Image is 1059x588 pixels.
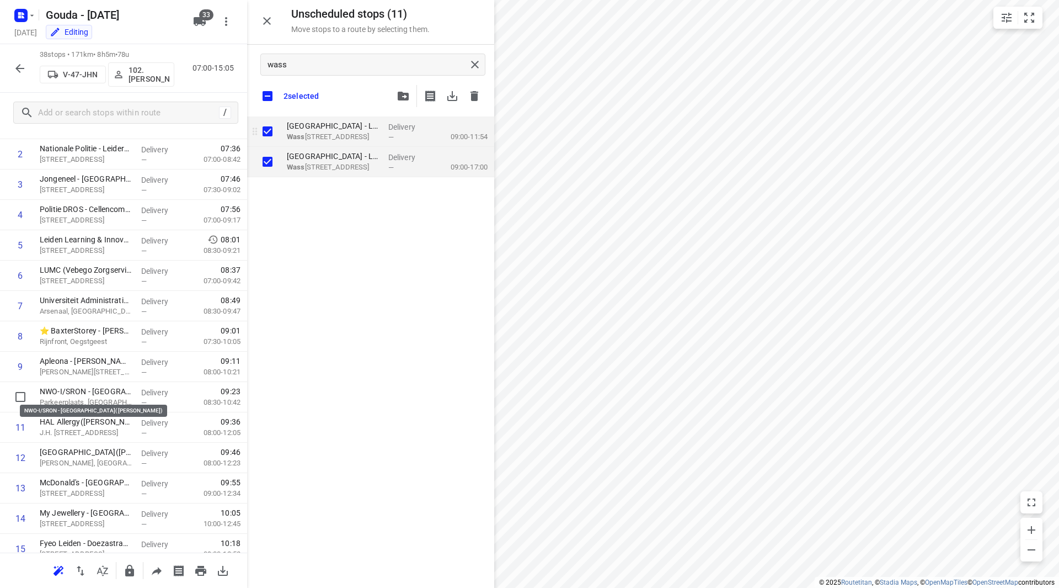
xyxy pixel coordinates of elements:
[186,306,240,317] p: 08:30-09:47
[141,216,147,225] span: —
[146,565,168,575] span: Share route
[40,295,132,306] p: Universiteit Administratief Shared Service Centre - LUCAS(Viola Stoop)
[256,120,279,142] span: Select
[268,56,467,73] input: Search unscheduled stops
[186,488,240,499] p: 09:00-12:34
[18,149,23,160] div: 2
[141,448,182,459] p: Delivery
[141,186,147,194] span: —
[92,565,114,575] span: Sort by time window
[40,336,132,347] p: Rijnfront, Oegstgeest
[207,234,218,245] svg: Early
[186,276,240,287] p: 07:00-09:42
[141,174,182,186] p: Delivery
[141,156,147,164] span: —
[141,520,147,528] span: —
[50,27,88,38] div: You are currently in edit mode.
[141,550,147,559] span: —
[129,66,169,83] p: 102.[PERSON_NAME]
[141,266,182,277] p: Delivery
[221,295,240,306] span: 08:49
[186,245,240,256] p: 08:30-09:21
[40,549,132,560] p: [STREET_ADDRESS]
[40,215,132,226] p: [STREET_ADDRESS]
[221,386,240,397] span: 09:23
[221,477,240,488] span: 09:55
[880,579,917,586] a: Stadia Maps
[186,154,240,165] p: 07:00-08:42
[433,131,488,142] p: 09:00-11:54
[287,162,379,173] p: Wassenaarseweg 76, Leiden
[186,397,240,408] p: 08:30-10:42
[141,417,182,428] p: Delivery
[287,133,305,141] b: Wass
[433,162,488,173] p: 09:00-17:00
[186,367,240,378] p: 08:00-10:21
[18,331,23,342] div: 8
[38,104,219,121] input: Add or search stops within route
[168,565,190,575] span: Print shipping labels
[18,301,23,311] div: 7
[841,579,872,586] a: Routetitan
[141,326,182,337] p: Delivery
[18,210,23,220] div: 4
[10,26,41,39] h5: Project date
[212,565,234,575] span: Download route
[141,368,147,377] span: —
[247,116,494,586] div: grid
[221,325,240,336] span: 09:01
[40,427,132,438] p: J.H. Oortweg 15-17, Leiden
[221,356,240,367] span: 09:11
[141,247,147,255] span: —
[141,459,147,468] span: —
[9,386,31,408] span: Select
[18,240,23,251] div: 5
[40,184,132,195] p: J.C. de Rijpstraat 7, Leiden
[40,306,132,317] p: Arsenaal, [GEOGRAPHIC_DATA]
[141,308,147,316] span: —
[40,397,132,408] p: Parkeerplaats, [GEOGRAPHIC_DATA]
[141,205,182,216] p: Delivery
[15,453,25,463] div: 12
[18,362,23,372] div: 9
[219,107,231,119] div: /
[141,539,182,550] p: Delivery
[221,447,240,458] span: 09:46
[221,416,240,427] span: 09:36
[40,488,132,499] p: [STREET_ADDRESS]
[141,490,147,498] span: —
[40,386,132,397] p: NWO-I/SRON - [GEOGRAPHIC_DATA]( [PERSON_NAME])
[141,296,182,307] p: Delivery
[141,277,147,285] span: —
[221,234,240,245] span: 08:01
[40,234,132,245] p: Leiden Learning & Innovation Centre (LLInC) - Universiteit Leiden(Sonja Wijfjes-Chang)
[41,6,184,24] h5: Rename
[108,62,174,87] button: 102.[PERSON_NAME]
[287,163,305,171] b: Wass
[287,120,379,131] p: [GEOGRAPHIC_DATA] - LIACS([PERSON_NAME])
[388,163,394,172] span: —
[189,10,211,33] button: 33
[215,10,237,33] button: More
[819,579,1055,586] li: © 2025 , © , © © contributors
[186,336,240,347] p: 07:30-10:05
[115,50,117,59] span: •
[1018,7,1040,29] button: Fit zoom
[221,143,240,154] span: 07:36
[40,264,132,276] p: LUMC (Vebego Zorgservice B.V.)(Michael Schreppers)
[291,25,430,34] p: Move stops to a route by selecting them.
[40,356,132,367] p: Apleona - Willem Einthovenstraat(Vidar da Costa Mota)
[40,477,132,488] p: McDonald's - Leiden - Beestenmarkt(Francoise Jacobs)
[15,513,25,524] div: 14
[186,427,240,438] p: 08:00-12:05
[186,184,240,195] p: 07:30-09:02
[190,565,212,575] span: Print route
[388,121,429,133] p: Delivery
[69,565,92,575] span: Reverse route
[186,549,240,560] p: 09:00-12:52
[40,204,132,215] p: Politie DROS - Cellencomplex Leiden(H. Kentgens)
[40,367,132,378] p: François Aragostraat 2, Oegstgeest
[141,387,182,398] p: Delivery
[186,518,240,529] p: 10:00-12:45
[141,399,147,407] span: —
